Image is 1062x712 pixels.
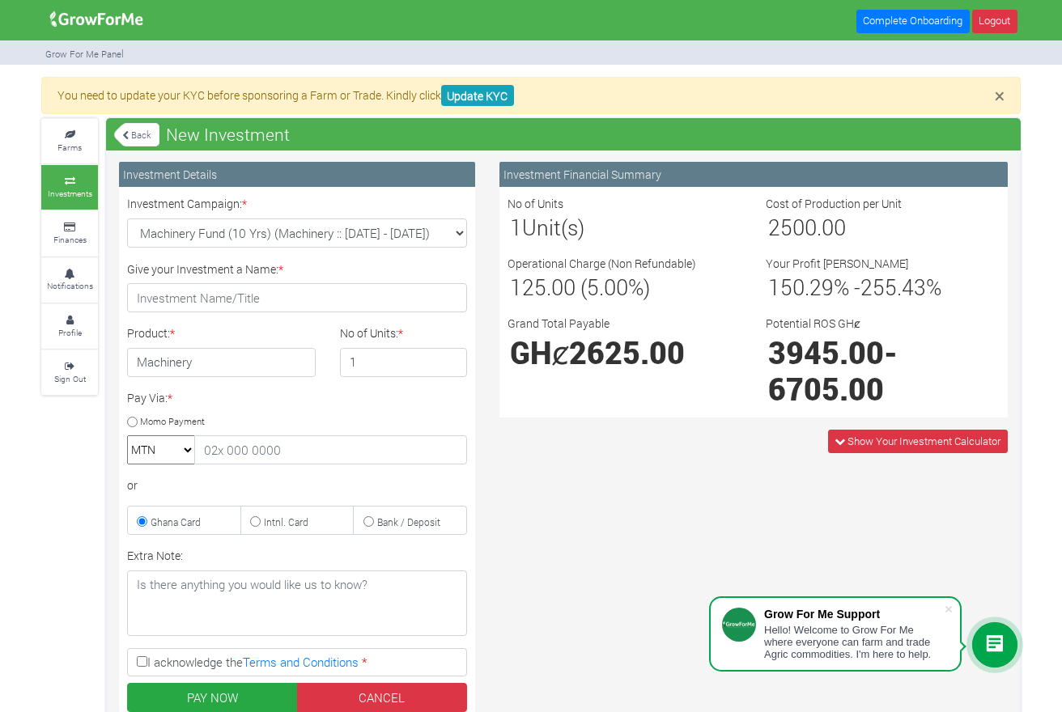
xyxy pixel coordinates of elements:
[53,234,87,245] small: Finances
[768,213,846,241] span: 2500.00
[41,119,98,163] a: Farms
[151,515,201,528] small: Ghana Card
[764,624,944,660] div: Hello! Welcome to Grow For Me where everyone can farm and trade Agric commodities. I'm here to help.
[45,3,149,36] img: growforme image
[766,315,860,332] label: Potential ROS GHȼ
[264,515,308,528] small: Intnl. Card
[140,415,205,427] small: Momo Payment
[127,195,247,212] label: Investment Campaign:
[137,656,147,667] input: I acknowledge theTerms and Conditions *
[48,188,92,199] small: Investments
[340,324,403,341] label: No of Units:
[995,87,1005,105] button: Close
[194,435,467,464] input: 02x 000 0000
[766,255,908,272] label: Your Profit [PERSON_NAME]
[766,195,902,212] label: Cost of Production per Unit
[768,334,997,407] h1: -
[45,48,124,60] small: Grow For Me Panel
[127,283,467,312] input: Investment Name/Title
[768,333,884,372] span: 3945.00
[250,516,261,527] input: Intnl. Card
[847,434,1000,448] span: Show Your Investment Calculator
[127,547,183,564] label: Extra Note:
[764,608,944,621] div: Grow For Me Support
[127,648,467,677] label: I acknowledge the
[127,261,283,278] label: Give your Investment a Name:
[119,162,475,187] div: Investment Details
[127,324,175,341] label: Product:
[569,333,685,372] span: 2625.00
[510,273,650,301] span: 125.00 (5.00%)
[54,373,86,384] small: Sign Out
[508,315,610,332] label: Grand Total Payable
[768,369,884,409] span: 6705.00
[57,87,1005,104] p: You need to update your KYC before sponsoring a Farm or Trade. Kindly click
[41,350,98,395] a: Sign Out
[243,654,359,670] a: Terms and Conditions
[768,274,997,300] h3: % - %
[856,10,970,33] a: Complete Onboarding
[499,162,1008,187] div: Investment Financial Summary
[508,195,563,212] label: No of Units
[41,258,98,303] a: Notifications
[58,327,82,338] small: Profile
[363,516,374,527] input: Bank / Deposit
[995,83,1005,108] span: ×
[41,304,98,349] a: Profile
[127,683,298,712] button: PAY NOW
[860,273,926,301] span: 255.43
[57,142,82,153] small: Farms
[127,477,467,494] div: or
[114,121,159,148] a: Back
[137,516,147,527] input: Ghana Card
[510,214,739,240] h3: Unit(s)
[41,211,98,256] a: Finances
[297,683,468,712] a: CANCEL
[508,255,696,272] label: Operational Charge (Non Refundable)
[162,118,294,150] span: New Investment
[127,348,316,377] h4: Machinery
[510,334,739,371] h1: GHȼ
[972,10,1017,33] a: Logout
[41,165,98,210] a: Investments
[127,417,138,427] input: Momo Payment
[768,273,834,301] span: 150.29
[441,85,514,107] a: Update KYC
[377,515,440,528] small: Bank / Deposit
[47,280,93,291] small: Notifications
[127,389,172,406] label: Pay Via:
[510,213,522,241] span: 1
